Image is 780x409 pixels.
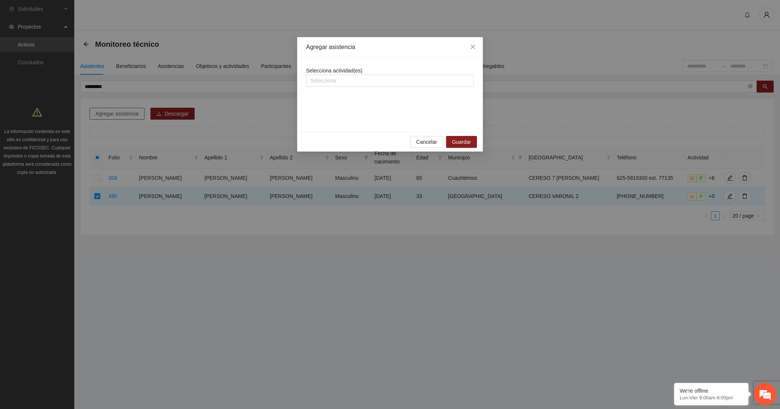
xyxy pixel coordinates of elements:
[306,43,474,51] div: Agregar asistencia
[680,395,743,400] p: Lun-Vier 9:00am-6:00pm
[470,44,476,50] span: close
[463,37,483,57] button: Close
[39,38,125,48] div: Dejar un mensaje
[446,136,477,148] button: Guardar
[416,138,437,146] span: Cancelar
[122,4,140,22] div: Minimizar ventana de chat en vivo
[4,203,142,229] textarea: Escriba su mensaje aquí y haga clic en “Enviar”
[111,229,135,239] em: Enviar
[410,136,443,148] button: Cancelar
[452,138,471,146] span: Guardar
[306,68,363,74] span: Selecciona actividad(es)
[14,99,131,174] span: Estamos sin conexión. Déjenos un mensaje.
[680,388,743,394] div: We're offline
